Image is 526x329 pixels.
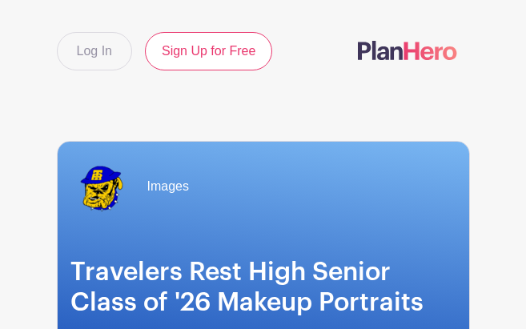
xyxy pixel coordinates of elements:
a: Sign Up for Free [145,32,272,70]
a: Log In [57,32,132,70]
span: Images [147,177,189,196]
img: logo-507f7623f17ff9eddc593b1ce0a138ce2505c220e1c5a4e2b4648c50719b7d32.svg [358,41,457,60]
img: trhs%20transp..png [70,154,135,219]
h1: Travelers Rest High Senior Class of '26 Makeup Portraits [70,257,456,318]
